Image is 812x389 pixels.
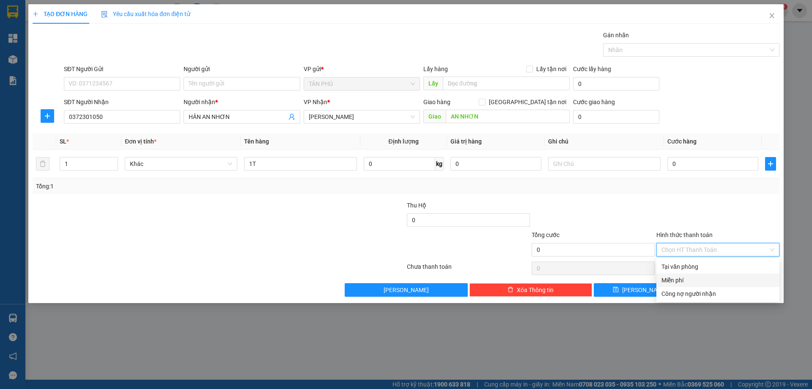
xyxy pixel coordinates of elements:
[33,11,88,17] span: TẠO ĐƠN HÀNG
[661,262,774,271] div: Tại văn phòng
[125,138,156,145] span: Đơn vị tính
[60,138,66,145] span: SL
[768,12,775,19] span: close
[594,283,686,297] button: save[PERSON_NAME]
[423,99,450,105] span: Giao hàng
[661,289,774,298] div: Công nợ người nhận
[656,232,713,238] label: Hình thức thanh toán
[309,110,415,123] span: TAM QUAN
[603,32,629,39] label: Gán nhãn
[184,97,300,107] div: Người nhận
[36,182,313,191] div: Tổng: 1
[423,66,448,72] span: Lấy hàng
[384,285,429,295] span: [PERSON_NAME]
[435,157,444,171] span: kg
[765,157,776,171] button: plus
[389,138,419,145] span: Định lượng
[33,11,38,17] span: plus
[573,110,659,124] input: Cước giao hàng
[101,11,108,18] img: icon
[661,276,774,285] div: Miễn phí
[532,232,560,238] span: Tổng cước
[450,138,482,145] span: Giá trị hàng
[101,11,190,17] span: Yêu cầu xuất hóa đơn điện tử
[304,64,420,74] div: VP gửi
[765,160,776,167] span: plus
[760,4,784,28] button: Close
[41,113,54,119] span: plus
[7,7,49,28] div: TÂN PHÚ
[184,64,300,74] div: Người gửi
[533,64,570,74] span: Lấy tận nơi
[573,66,611,72] label: Cước lấy hàng
[244,157,357,171] input: VD: Bàn, Ghế
[64,97,180,107] div: SĐT Người Nhận
[36,157,49,171] button: delete
[613,287,619,293] span: save
[130,157,232,170] span: Khác
[622,285,667,295] span: [PERSON_NAME]
[486,97,570,107] span: [GEOGRAPHIC_DATA] tận nơi
[41,109,54,123] button: plus
[573,99,615,105] label: Cước giao hàng
[55,7,75,16] span: Nhận:
[407,202,426,209] span: Thu Hộ
[507,287,513,293] span: delete
[345,283,468,297] button: [PERSON_NAME]
[548,157,661,171] input: Ghi Chú
[450,157,541,171] input: 0
[656,287,779,301] div: Cước gửi hàng sẽ được ghi vào công nợ của người nhận
[55,26,123,47] div: CHỊ [PERSON_NAME]
[64,64,180,74] div: SĐT Người Gửi
[423,77,443,90] span: Lấy
[244,138,269,145] span: Tên hàng
[288,113,295,120] span: user-add
[517,285,554,295] span: Xóa Thông tin
[309,77,415,90] span: TÂN PHÚ
[667,138,697,145] span: Cước hàng
[304,99,327,105] span: VP Nhận
[446,110,570,123] input: Dọc đường
[423,110,446,123] span: Giao
[55,7,123,26] div: [PERSON_NAME]
[469,283,593,297] button: deleteXóa Thông tin
[443,77,570,90] input: Dọc đường
[406,262,531,277] div: Chưa thanh toán
[573,77,659,91] input: Cước lấy hàng
[7,8,20,17] span: Gửi:
[545,133,664,150] th: Ghi chú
